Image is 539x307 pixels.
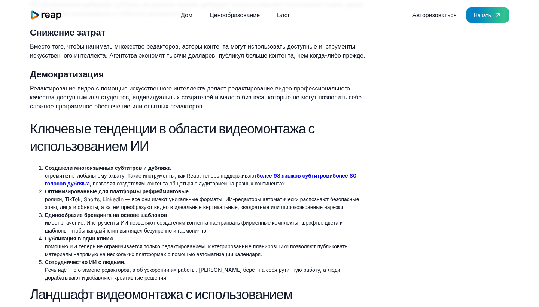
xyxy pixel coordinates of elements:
[329,172,333,179] font: и
[30,85,362,110] font: Редактирование видео с помощью искусственного интеллекта делает редактирование видео профессионал...
[30,120,314,154] font: Ключевые тенденции в области видеомонтажа с использованием ИИ
[45,243,347,257] font: помощью ИИ теперь не ограничивается только редактированием. Интегрированные планировщики позволяю...
[256,172,329,179] a: более 98 языков субтитров
[45,188,189,194] font: Оптимизированные для платформы рефрейминговые
[45,196,359,210] font: ролики, TikTok, Shorts, LinkedIn — все они имеют уникальные форматы. ИИ-редакторы автоматически р...
[273,9,294,21] a: Блог
[30,10,62,20] a: дом
[30,10,62,20] img: логотип Reap
[206,9,264,21] a: Ценообразование
[45,172,356,187] a: более 80 голосов дубляжа
[210,11,260,18] font: Ценообразование
[30,43,365,59] font: Вместо того, чтобы нанимать множество редакторов, авторы контента могут использовать доступные ин...
[45,212,167,218] font: Единообразие брендинга на основе шаблонов
[277,11,290,18] font: Блог
[409,9,460,21] a: Авторизоваться
[45,267,340,281] font: Речь идёт не о замене редакторов, а об ускорении их работы. [PERSON_NAME] берёт на себя рутинную ...
[30,69,104,80] font: Демократизация
[45,219,343,234] font: имеет значение. Инструменты ИИ позволяют создателям контента настраивать фирменные комплекты, шри...
[90,180,286,187] font: , позволяя создателям контента общаться с аудиторией на разных континентах.
[45,259,125,265] font: Сотрудничество ИИ с людьми.
[412,11,457,18] font: Авторизоваться
[177,9,196,21] a: Дом
[181,11,192,18] font: Дом
[45,172,256,179] font: стремятся к глобальному охвату. Такие инструменты, как Reap, теперь поддерживают
[466,7,509,23] a: Начать
[45,235,113,242] font: Публикация в один клик с
[474,12,491,18] font: Начать
[30,27,106,38] font: Снижение затрат
[45,165,171,171] font: Создатели многоязычных субтитров и дубляжа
